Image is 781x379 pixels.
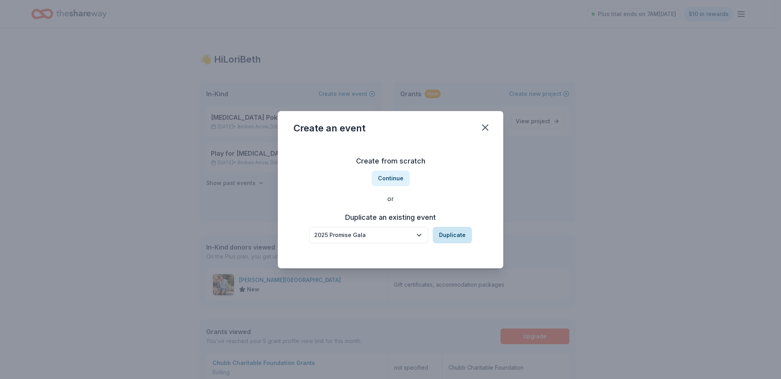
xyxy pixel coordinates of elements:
[433,227,472,243] button: Duplicate
[293,194,488,203] div: or
[309,227,428,243] button: 2025 Promise Gala
[309,211,472,224] h3: Duplicate an existing event
[372,171,410,186] button: Continue
[314,230,412,240] div: 2025 Promise Gala
[293,122,365,135] div: Create an event
[293,155,488,167] h3: Create from scratch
